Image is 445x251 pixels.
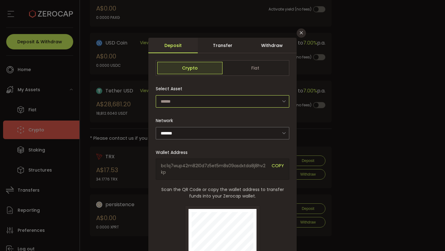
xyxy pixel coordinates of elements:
[156,149,191,155] label: Wallet Address
[148,38,198,53] div: Deposit
[247,38,297,53] div: Withdraw
[222,62,288,74] span: Fiat
[297,28,306,38] button: Close
[156,186,289,199] span: Scan the QR Code or copy the wallet address to transfer funds into your Zerocap wallet.
[156,117,177,124] label: Network
[198,38,247,53] div: Transfer
[156,86,186,92] label: Select Asset
[161,163,267,176] span: bc1q7wup42m82l0d7z5et5m8s09asdxtda8j8hv2kp
[414,221,445,251] iframe: Chat Widget
[272,163,284,176] span: COPY
[157,62,222,74] span: Crypto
